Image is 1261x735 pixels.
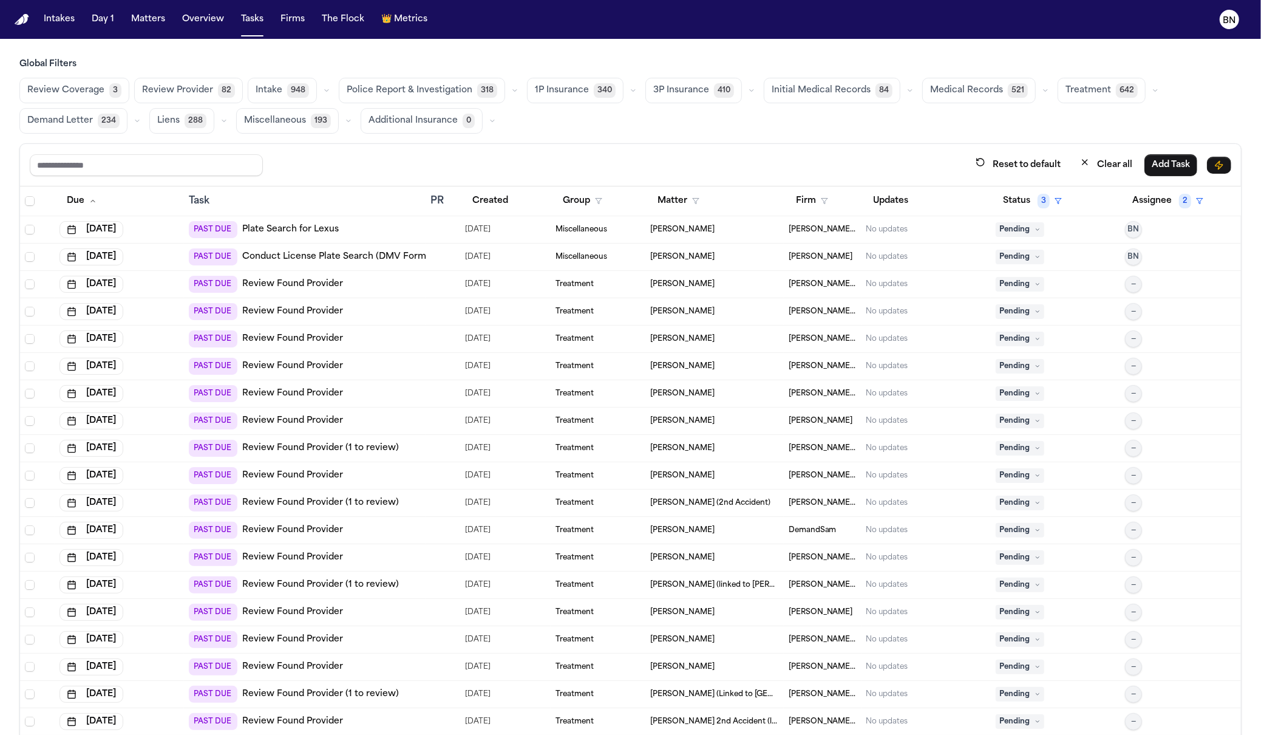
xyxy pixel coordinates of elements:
span: 234 [98,114,120,128]
img: Finch Logo [15,14,29,26]
button: Matters [126,9,170,30]
button: The Flock [317,9,369,30]
span: Review Provider [142,84,213,97]
h3: Global Filters [19,58,1242,70]
button: Treatment642 [1058,78,1146,103]
button: Demand Letter234 [19,108,127,134]
button: Immediate Task [1207,157,1231,174]
span: 1P Insurance [535,84,589,97]
button: Add Task [1144,154,1197,176]
button: 1P Insurance340 [527,78,624,103]
span: 82 [218,83,235,98]
span: Additional Insurance [369,115,458,127]
span: 410 [714,83,734,98]
button: crownMetrics [376,9,432,30]
span: 948 [287,83,309,98]
span: 521 [1008,83,1028,98]
span: Review Coverage [27,84,104,97]
button: Initial Medical Records84 [764,78,900,103]
button: Firms [276,9,310,30]
span: Medical Records [930,84,1003,97]
span: 193 [311,114,331,128]
button: Miscellaneous193 [236,108,339,134]
button: Tasks [236,9,268,30]
button: Review Coverage3 [19,78,129,103]
button: Clear all [1073,154,1140,176]
span: 288 [185,114,206,128]
span: Intake [256,84,282,97]
span: 340 [594,83,616,98]
button: Review Provider82 [134,78,243,103]
span: Miscellaneous [244,115,306,127]
span: 84 [875,83,892,98]
button: Intakes [39,9,80,30]
span: Liens [157,115,180,127]
span: Treatment [1066,84,1111,97]
span: Police Report & Investigation [347,84,472,97]
span: 0 [463,114,475,128]
span: Demand Letter [27,115,93,127]
button: Additional Insurance0 [361,108,483,134]
button: Day 1 [87,9,119,30]
button: Intake948 [248,78,317,103]
span: 318 [477,83,497,98]
button: Liens288 [149,108,214,134]
span: Initial Medical Records [772,84,871,97]
span: 3 [109,83,121,98]
button: Reset to default [968,154,1068,176]
button: Overview [177,9,229,30]
button: 3P Insurance410 [645,78,742,103]
span: 642 [1116,83,1138,98]
button: Medical Records521 [922,78,1036,103]
a: Home [15,14,29,26]
span: 3P Insurance [653,84,709,97]
button: Police Report & Investigation318 [339,78,505,103]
